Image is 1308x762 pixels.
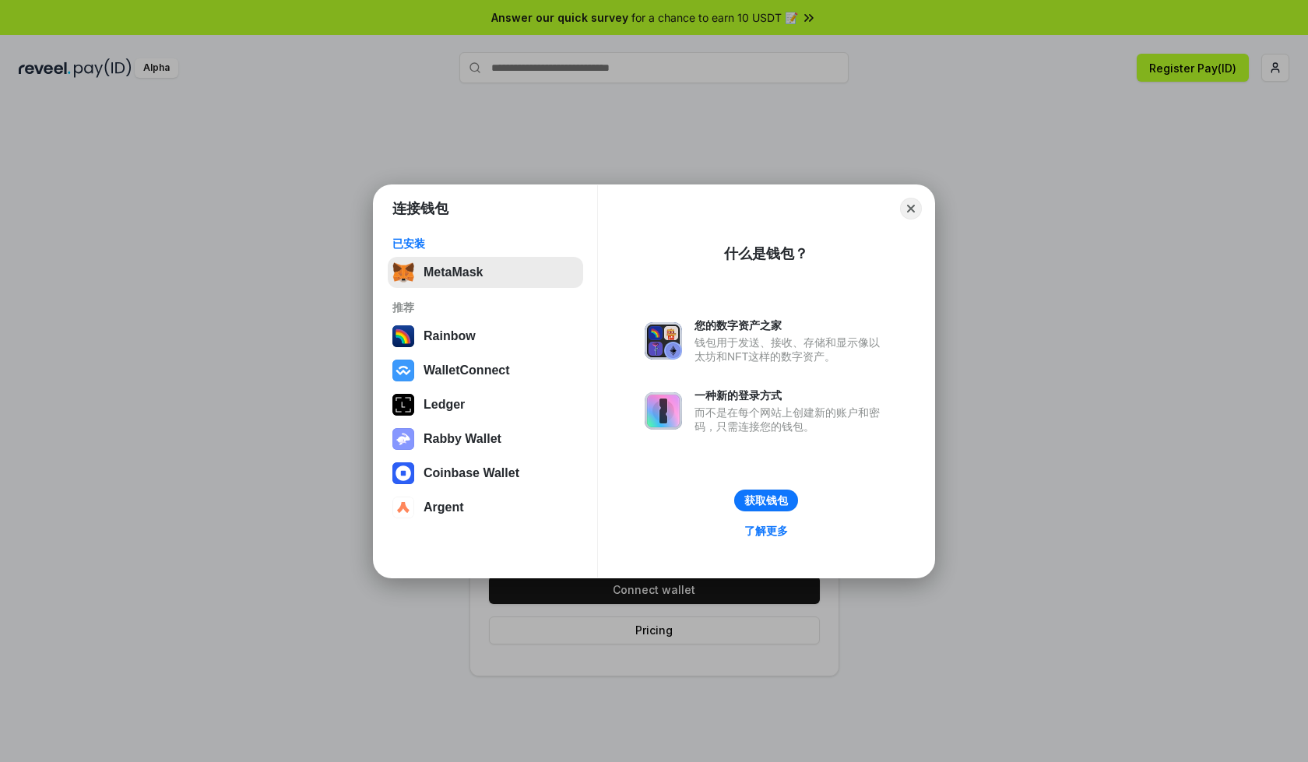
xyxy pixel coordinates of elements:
[645,392,682,430] img: svg+xml,%3Csvg%20xmlns%3D%22http%3A%2F%2Fwww.w3.org%2F2000%2Fsvg%22%20fill%3D%22none%22%20viewBox...
[388,423,583,455] button: Rabby Wallet
[645,322,682,360] img: svg+xml,%3Csvg%20xmlns%3D%22http%3A%2F%2Fwww.w3.org%2F2000%2Fsvg%22%20fill%3D%22none%22%20viewBox...
[392,237,578,251] div: 已安装
[735,521,797,541] a: 了解更多
[694,388,888,402] div: 一种新的登录方式
[694,406,888,434] div: 而不是在每个网站上创建新的账户和密码，只需连接您的钱包。
[392,325,414,347] img: svg+xml,%3Csvg%20width%3D%22120%22%20height%3D%22120%22%20viewBox%3D%220%200%20120%20120%22%20fil...
[424,466,519,480] div: Coinbase Wallet
[694,335,888,363] div: 钱包用于发送、接收、存储和显示像以太坊和NFT这样的数字资产。
[724,244,808,263] div: 什么是钱包？
[424,398,465,412] div: Ledger
[392,262,414,283] img: svg+xml,%3Csvg%20fill%3D%22none%22%20height%3D%2233%22%20viewBox%3D%220%200%2035%2033%22%20width%...
[392,497,414,518] img: svg+xml,%3Csvg%20width%3D%2228%22%20height%3D%2228%22%20viewBox%3D%220%200%2028%2028%22%20fill%3D...
[900,198,922,219] button: Close
[424,265,483,279] div: MetaMask
[424,363,510,377] div: WalletConnect
[388,321,583,352] button: Rainbow
[424,329,476,343] div: Rainbow
[392,394,414,416] img: svg+xml,%3Csvg%20xmlns%3D%22http%3A%2F%2Fwww.w3.org%2F2000%2Fsvg%22%20width%3D%2228%22%20height%3...
[392,428,414,450] img: svg+xml,%3Csvg%20xmlns%3D%22http%3A%2F%2Fwww.w3.org%2F2000%2Fsvg%22%20fill%3D%22none%22%20viewBox...
[424,500,464,514] div: Argent
[392,360,414,381] img: svg+xml,%3Csvg%20width%3D%2228%22%20height%3D%2228%22%20viewBox%3D%220%200%2028%2028%22%20fill%3D...
[388,257,583,288] button: MetaMask
[424,432,501,446] div: Rabby Wallet
[392,462,414,484] img: svg+xml,%3Csvg%20width%3D%2228%22%20height%3D%2228%22%20viewBox%3D%220%200%2028%2028%22%20fill%3D...
[694,318,888,332] div: 您的数字资产之家
[388,389,583,420] button: Ledger
[744,524,788,538] div: 了解更多
[744,493,788,507] div: 获取钱包
[388,355,583,386] button: WalletConnect
[392,300,578,314] div: 推荐
[388,492,583,523] button: Argent
[392,199,448,218] h1: 连接钱包
[734,490,798,511] button: 获取钱包
[388,458,583,489] button: Coinbase Wallet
